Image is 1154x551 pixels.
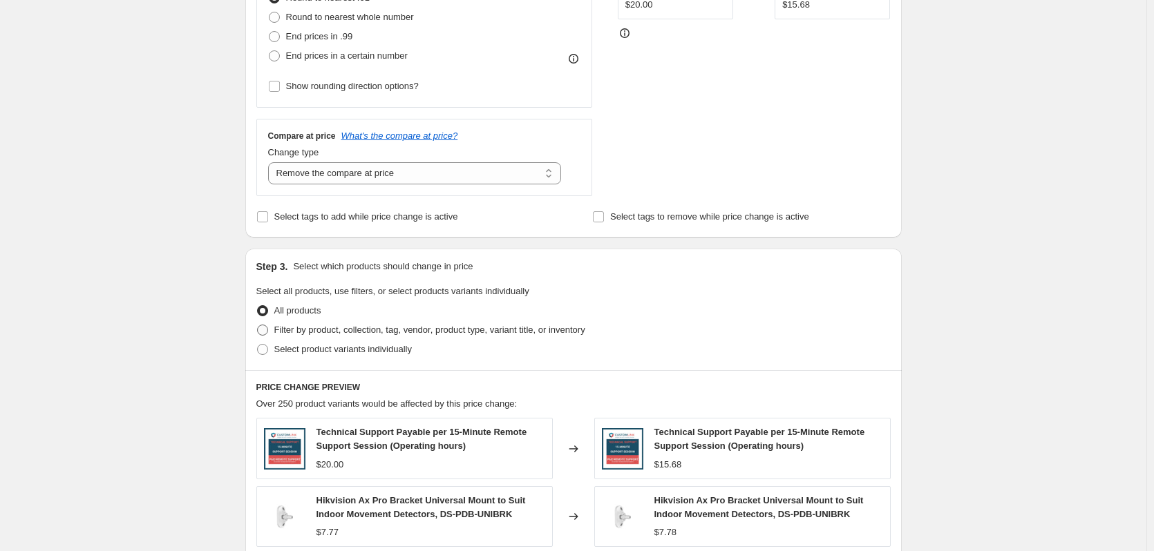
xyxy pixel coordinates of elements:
span: Round to nearest whole number [286,12,414,22]
img: CL_Paid_Remote_Support_2_80x.jpg [264,428,305,470]
div: $15.68 [654,458,682,472]
p: Select which products should change in price [293,260,473,273]
span: End prices in .99 [286,31,353,41]
span: All products [274,305,321,316]
button: What's the compare at price? [341,130,458,141]
div: $7.78 [654,525,677,539]
span: Hikvision Ax Pro Bracket Universal Mount to Suit Indoor Movement Detectors, DS-PDB-UNIBRK [316,495,526,519]
img: CL_Paid_Remote_Support_2_80x.jpg [602,428,643,470]
h6: PRICE CHANGE PREVIEW [256,382,891,393]
h2: Step 3. [256,260,288,273]
span: Show rounding direction options? [286,81,419,91]
span: Filter by product, collection, tag, vendor, product type, variant title, or inventory [274,325,585,335]
div: $20.00 [316,458,344,472]
img: HikvisionAxProBracketUniversalMounttoSuitIndoorMovementDetectors_DS-PDB-UNIBRK_80x.jpg [602,496,643,537]
span: Select tags to remove while price change is active [610,211,809,222]
span: Select tags to add while price change is active [274,211,458,222]
span: Technical Support Payable per 15-Minute Remote Support Session (Operating hours) [316,427,527,451]
div: $7.77 [316,525,339,539]
span: Technical Support Payable per 15-Minute Remote Support Session (Operating hours) [654,427,865,451]
span: Over 250 product variants would be affected by this price change: [256,398,518,409]
h3: Compare at price [268,130,336,142]
span: Hikvision Ax Pro Bracket Universal Mount to Suit Indoor Movement Detectors, DS-PDB-UNIBRK [654,495,864,519]
span: Select all products, use filters, or select products variants individually [256,286,529,296]
span: End prices in a certain number [286,50,408,61]
img: HikvisionAxProBracketUniversalMounttoSuitIndoorMovementDetectors_DS-PDB-UNIBRK_80x.jpg [264,496,305,537]
span: Change type [268,147,319,157]
span: Select product variants individually [274,344,412,354]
